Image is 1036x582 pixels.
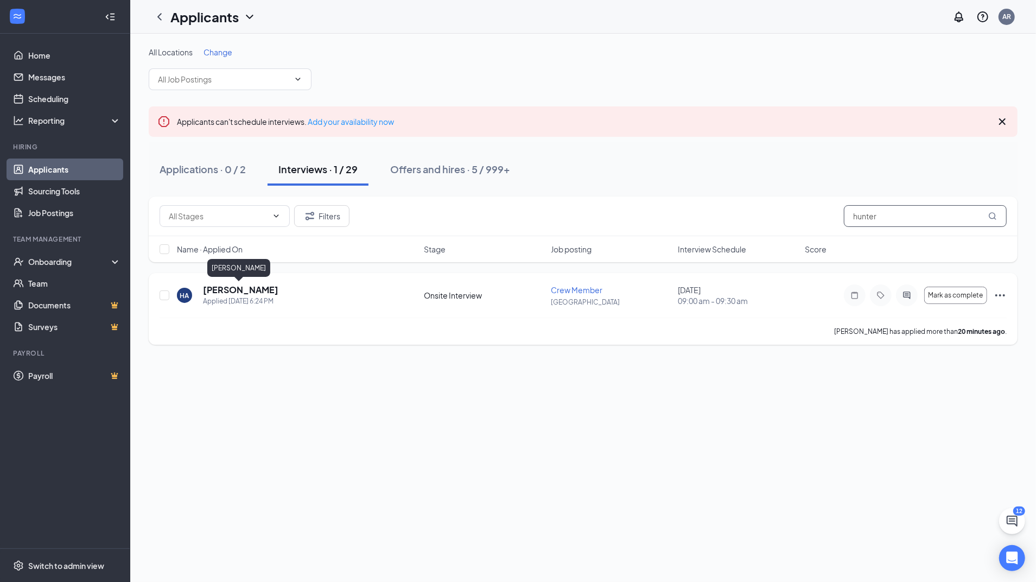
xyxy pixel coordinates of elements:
div: Applications · 0 / 2 [160,162,246,176]
span: Job posting [551,244,592,255]
span: Interview Schedule [678,244,746,255]
input: All Job Postings [158,73,289,85]
div: [DATE] [678,284,798,306]
svg: ActiveChat [900,291,913,300]
svg: WorkstreamLogo [12,11,23,22]
svg: ChatActive [1006,515,1019,528]
div: Onboarding [28,256,112,267]
input: Search in interviews [844,205,1007,227]
span: Stage [424,244,446,255]
a: Sourcing Tools [28,180,121,202]
p: [GEOGRAPHIC_DATA] [551,298,671,307]
svg: Tag [874,291,887,300]
a: PayrollCrown [28,365,121,387]
div: Offers and hires · 5 / 999+ [390,162,510,176]
svg: MagnifyingGlass [988,212,997,220]
svg: Note [848,291,861,300]
input: All Stages [169,210,268,222]
h1: Applicants [170,8,239,26]
a: SurveysCrown [28,316,121,338]
span: Crew Member [551,285,602,295]
button: ChatActive [999,508,1025,534]
svg: Ellipses [994,289,1007,302]
a: Home [28,45,121,66]
svg: UserCheck [13,256,24,267]
span: 09:00 am - 09:30 am [678,295,798,306]
div: AR [1002,12,1011,21]
span: Mark as complete [929,292,983,299]
p: [PERSON_NAME] has applied more than . [834,327,1007,336]
div: Applied [DATE] 6:24 PM [203,296,278,307]
a: Team [28,273,121,294]
a: Add your availability now [308,117,394,126]
svg: Cross [996,115,1009,128]
div: Team Management [13,235,119,244]
svg: ChevronDown [272,212,281,220]
div: Interviews · 1 / 29 [278,162,358,176]
div: Reporting [28,115,122,126]
svg: ChevronDown [294,75,302,84]
a: Messages [28,66,121,88]
button: Filter Filters [294,205,349,227]
svg: Analysis [13,115,24,126]
h5: [PERSON_NAME] [203,284,278,296]
svg: ChevronLeft [153,10,166,23]
div: Switch to admin view [28,560,104,571]
svg: ChevronDown [243,10,256,23]
a: Job Postings [28,202,121,224]
svg: Filter [303,210,316,223]
div: Onsite Interview [424,290,545,301]
span: Score [805,244,827,255]
div: Payroll [13,349,119,358]
a: Scheduling [28,88,121,110]
a: Applicants [28,159,121,180]
span: Change [204,47,232,57]
button: Mark as complete [924,287,987,304]
svg: Collapse [105,11,116,22]
div: Open Intercom Messenger [999,545,1025,571]
svg: Notifications [952,10,965,23]
span: Name · Applied On [177,244,243,255]
div: [PERSON_NAME] [207,259,270,277]
svg: Error [157,115,170,128]
div: HA [180,291,189,300]
a: DocumentsCrown [28,294,121,316]
svg: QuestionInfo [976,10,989,23]
div: Hiring [13,142,119,151]
span: Applicants can't schedule interviews. [177,117,394,126]
span: All Locations [149,47,193,57]
div: 12 [1013,507,1025,516]
b: 20 minutes ago [958,327,1005,336]
svg: Settings [13,560,24,571]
